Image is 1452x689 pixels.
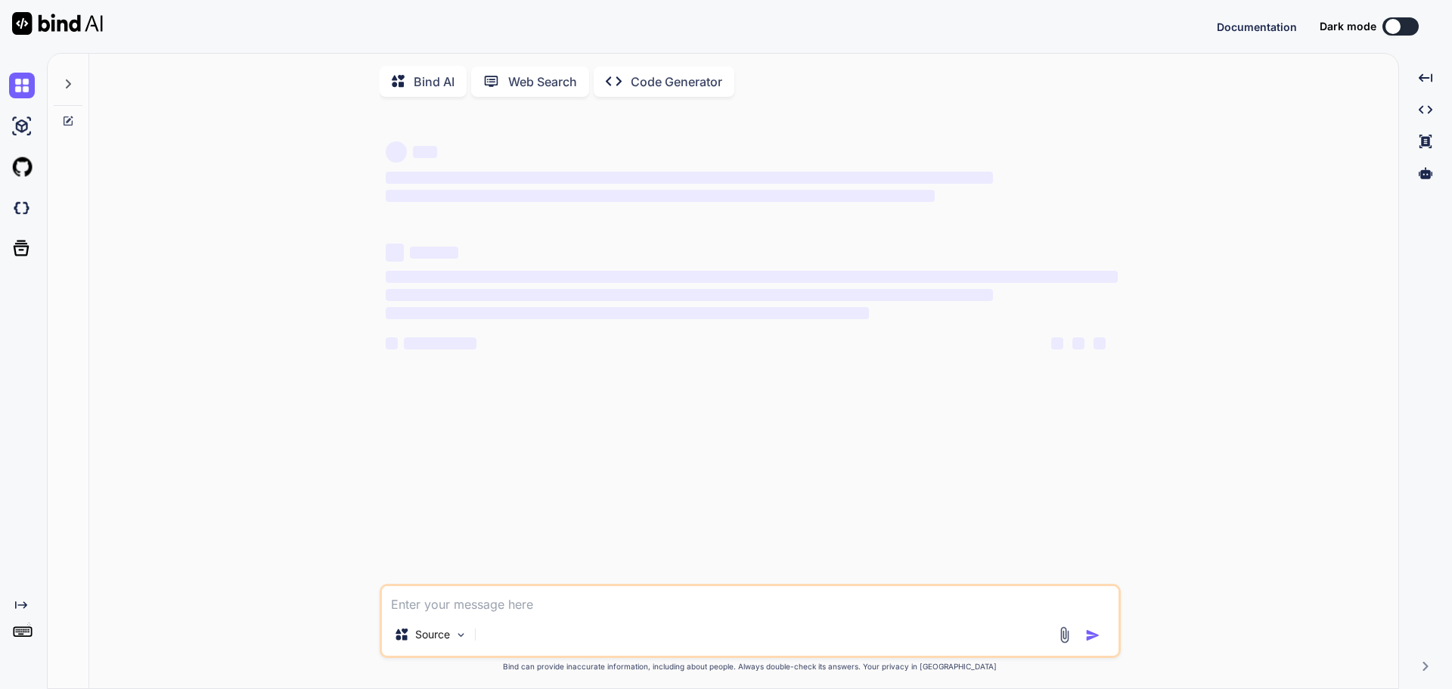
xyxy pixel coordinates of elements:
p: Web Search [508,73,577,91]
span: Dark mode [1320,19,1376,34]
span: ‌ [386,289,993,301]
span: ‌ [386,337,398,349]
img: ai-studio [9,113,35,139]
span: ‌ [404,337,476,349]
p: Bind can provide inaccurate information, including about people. Always double-check its answers.... [380,661,1121,672]
span: ‌ [410,247,458,259]
p: Source [415,627,450,642]
span: ‌ [386,244,404,262]
span: ‌ [1094,337,1106,349]
span: ‌ [1051,337,1063,349]
span: ‌ [1072,337,1084,349]
span: ‌ [386,141,407,163]
img: darkCloudIdeIcon [9,195,35,221]
img: icon [1085,628,1100,643]
span: Documentation [1217,20,1297,33]
span: ‌ [386,190,935,202]
p: Bind AI [414,73,455,91]
img: Bind AI [12,12,103,35]
img: githubLight [9,154,35,180]
span: ‌ [386,271,1118,283]
span: ‌ [413,146,437,158]
span: ‌ [386,172,993,184]
p: Code Generator [631,73,722,91]
img: attachment [1056,626,1073,644]
img: Pick Models [455,628,467,641]
span: ‌ [386,307,869,319]
button: Documentation [1217,19,1297,35]
img: chat [9,73,35,98]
